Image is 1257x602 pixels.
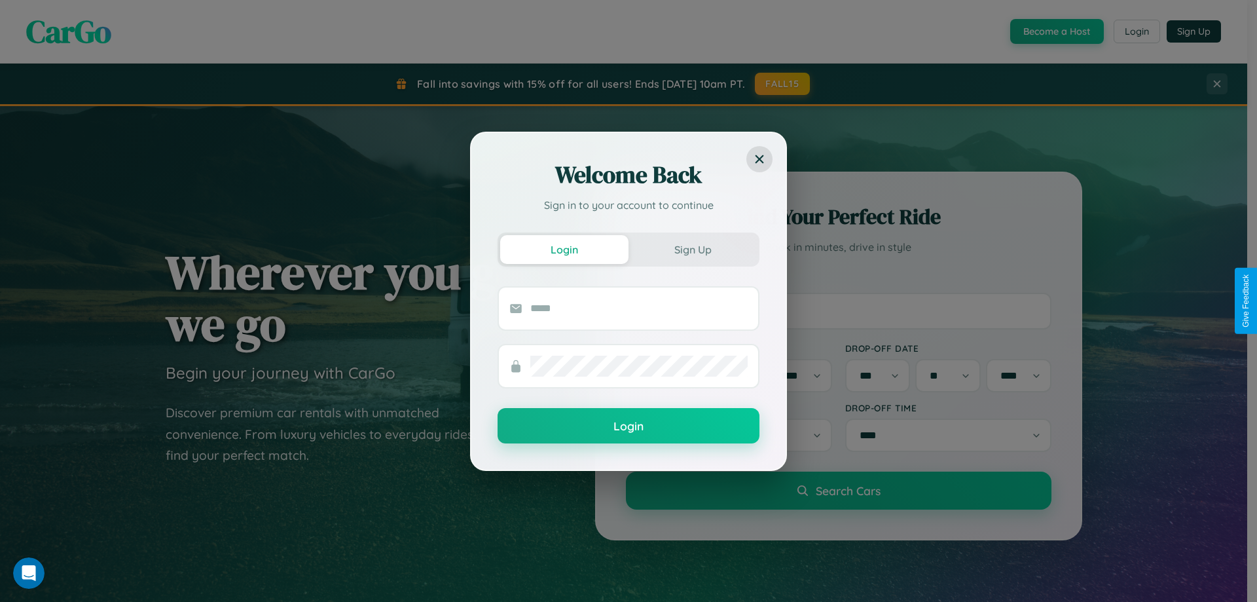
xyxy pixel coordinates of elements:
[628,235,757,264] button: Sign Up
[498,197,759,213] p: Sign in to your account to continue
[500,235,628,264] button: Login
[13,557,45,589] iframe: Intercom live chat
[1241,274,1250,328] div: Give Feedback
[498,159,759,191] h2: Welcome Back
[498,408,759,443] button: Login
